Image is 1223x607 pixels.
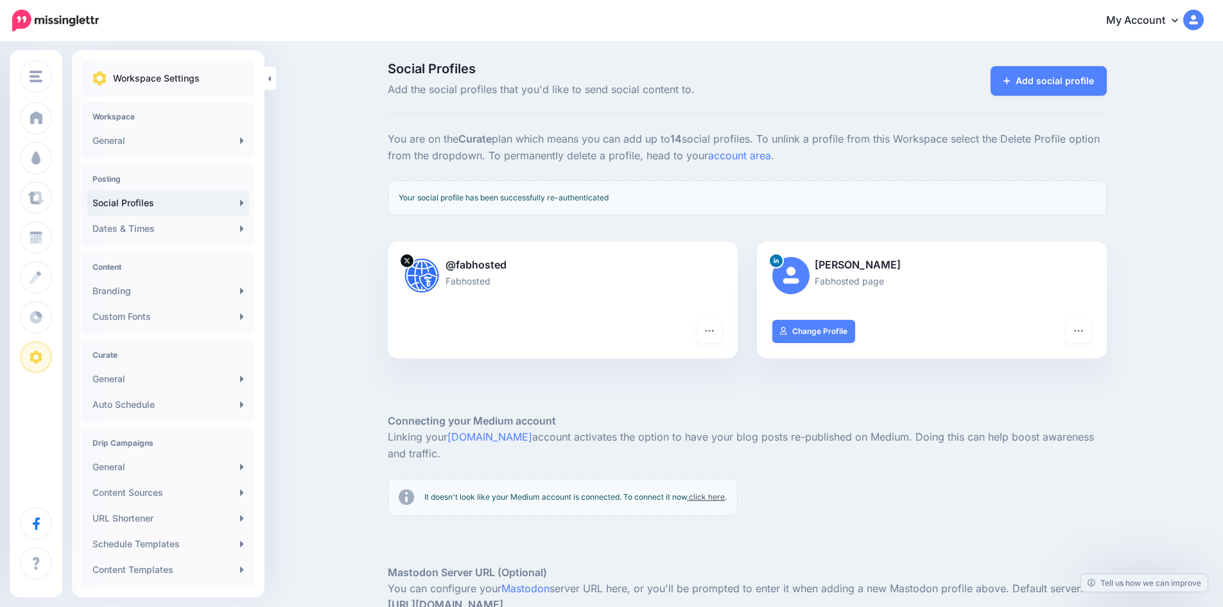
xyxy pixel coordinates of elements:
[772,257,1091,274] p: [PERSON_NAME]
[30,71,42,82] img: menu.png
[388,131,1107,164] p: You are on the plan which means you can add up to social profiles. To unlink a profile from this ...
[92,350,244,360] h4: Curate
[403,257,722,274] p: @fabhosted
[87,480,249,506] a: Content Sources
[113,71,200,86] p: Workspace Settings
[772,320,855,343] a: Change Profile
[388,565,1107,581] h5: Mastodon Server URL (Optional)
[689,492,725,502] a: click here
[708,149,771,162] a: account area
[388,413,1107,429] h5: Connecting your Medium account
[991,66,1107,96] a: Add social profile
[388,82,861,98] span: Add the social profiles that you'd like to send social content to.
[87,557,249,583] a: Content Templates
[87,366,249,392] a: General
[772,257,810,294] img: user_default_image.png
[87,278,249,304] a: Branding
[87,392,249,418] a: Auto Schedule
[92,112,244,121] h4: Workspace
[92,174,244,184] h4: Posting
[1093,5,1204,37] a: My Account
[447,430,532,443] a: [DOMAIN_NAME]
[92,262,244,272] h4: Content
[87,506,249,531] a: URL Shortener
[12,10,99,31] img: Missinglettr
[424,491,727,504] p: It doesn't look like your Medium account is connected. To connect it now, .
[92,438,244,448] h4: Drip Campaigns
[87,128,249,154] a: General
[1081,574,1208,592] a: Tell us how we can improve
[403,274,722,288] p: Fabhosted
[87,304,249,330] a: Custom Fonts
[388,62,861,75] span: Social Profiles
[87,216,249,242] a: Dates & Times
[87,454,249,480] a: General
[92,71,107,85] img: settings.png
[87,531,249,557] a: Schedule Templates
[87,190,249,216] a: Social Profiles
[399,489,414,505] img: info-circle-grey.png
[388,180,1107,215] div: Your social profile has been successfully re-authenticated
[388,429,1107,462] p: Linking your account activates the option to have your blog posts re-published on Medium. Doing t...
[670,132,682,145] b: 14
[403,257,440,294] img: zFS6ns-C-68298.jpg
[772,274,1091,288] p: Fabhosted page
[501,582,550,595] a: Mastodon
[458,132,492,145] b: Curate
